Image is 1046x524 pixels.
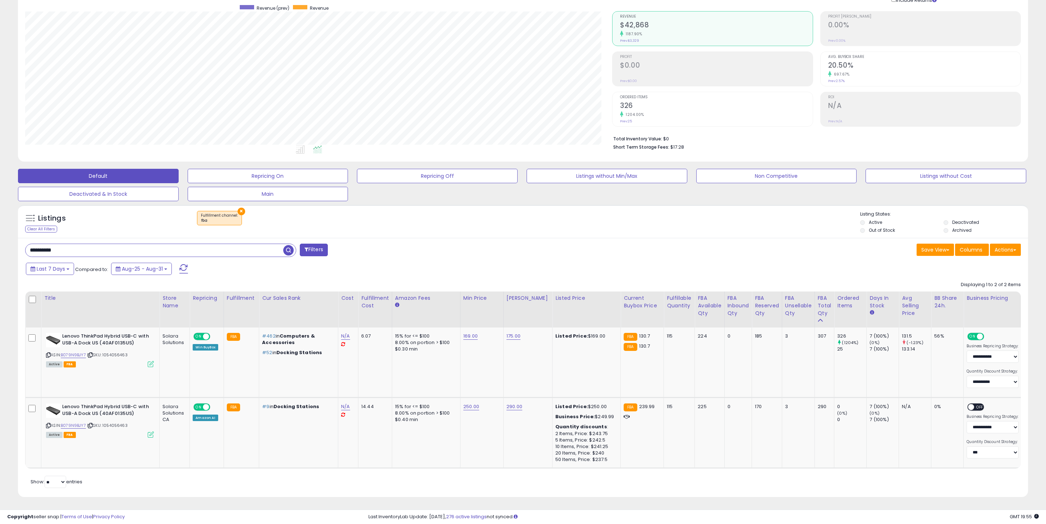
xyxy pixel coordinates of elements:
small: (0%) [870,340,880,345]
div: Business Pricing [967,294,1040,302]
label: Quantity Discount Strategy: [967,369,1019,374]
small: FBA [227,333,240,341]
small: Days In Stock. [870,310,874,316]
div: $169.00 [555,333,615,339]
span: Profit [620,55,812,59]
div: Days In Stock [870,294,896,310]
div: Solara Solutions CA [162,403,184,423]
span: FBA [64,361,76,367]
span: OFF [983,334,995,340]
div: Store Name [162,294,187,310]
button: Non Competitive [696,169,857,183]
div: ASIN: [46,403,154,437]
div: 50 Items, Price: $237.5 [555,456,615,463]
div: 0% [934,403,958,410]
div: 8.00% on portion > $100 [395,339,455,346]
img: 21Fb0HY7NcL._SL40_.jpg [46,403,60,418]
h2: 326 [620,101,812,111]
span: Computers & Accessories [262,333,315,346]
button: Listings without Min/Max [527,169,687,183]
span: Aug-25 - Aug-31 [122,265,163,272]
span: All listings currently available for purchase on Amazon [46,432,63,438]
span: ON [194,404,203,410]
div: Current Buybox Price [624,294,661,310]
div: Win BuyBox [193,344,218,351]
a: 276 active listings [446,513,487,520]
div: N/A [902,403,926,410]
span: Last 7 Days [37,265,65,272]
small: Prev: 25 [620,119,632,123]
a: 250.00 [463,403,479,410]
span: #52 [262,349,272,356]
div: Displaying 1 to 2 of 2 items [961,281,1021,288]
div: 307 [818,333,829,339]
b: Lenovo ThinkPad Hybrid USB-C with USB-A Dock US (40AF0135US) [62,333,150,348]
small: (0%) [837,410,847,416]
div: 5 Items, Price: $242.5 [555,437,615,443]
span: OFF [209,334,221,340]
button: Filters [300,244,328,256]
span: ROI [828,95,1020,99]
div: Fulfillment Cost [361,294,389,310]
h2: $42,868 [620,21,812,31]
div: Avg Selling Price [902,294,928,317]
a: B079N9BJY7 [61,352,86,358]
div: 170 [755,403,776,410]
div: 7 (100%) [870,346,899,352]
div: Amazon AI [193,415,218,421]
div: [PERSON_NAME] [506,294,549,302]
div: 290 [818,403,829,410]
label: Deactivated [952,219,979,225]
div: 20 Items, Price: $240 [555,450,615,456]
div: 25 [837,346,866,352]
span: FBA [64,432,76,438]
div: 6.07 [361,333,386,339]
button: Repricing On [188,169,348,183]
span: Profit [PERSON_NAME] [828,15,1020,19]
small: FBA [624,403,637,411]
div: 326 [837,333,866,339]
label: Archived [952,227,972,233]
div: Solara Solutions [162,333,184,346]
div: 7 (100%) [870,416,899,423]
h2: 20.50% [828,61,1020,71]
div: Ordered Items [837,294,863,310]
small: Prev: N/A [828,119,842,123]
p: Listing States: [860,211,1028,218]
p: in [262,403,332,410]
span: Revenue [310,5,329,11]
span: | SKU: 1054056463 [87,423,128,428]
div: 115 [667,403,689,410]
button: Columns [955,244,989,256]
small: (0%) [870,410,880,416]
div: FBA Available Qty [698,294,721,317]
span: Columns [960,246,982,253]
small: Prev: $3,329 [620,39,639,43]
button: Deactivated & In Stock [18,187,179,201]
div: 0 [837,403,866,410]
label: Quantity Discount Strategy: [967,439,1019,444]
h2: 0.00% [828,21,1020,31]
span: Revenue [620,15,812,19]
b: Lenovo ThinkPad Hybrid USB-C with USB-A Dock US (40AF0135US) [62,403,150,419]
span: Fulfillment channel : [201,213,238,223]
span: OFF [209,404,221,410]
span: OFF [974,404,986,410]
h2: N/A [828,101,1020,111]
span: 2025-09-8 19:55 GMT [1010,513,1039,520]
div: Repricing [193,294,221,302]
a: 175.00 [506,333,520,340]
span: | SKU: 1054056463 [87,352,128,358]
li: $0 [613,134,1015,143]
small: Prev: $0.00 [620,79,637,83]
span: Compared to: [75,266,108,273]
small: 1204.00% [623,112,644,117]
div: Listed Price [555,294,618,302]
button: Listings without Cost [866,169,1026,183]
span: $17.28 [670,144,684,150]
span: Ordered Items [620,95,812,99]
span: Revenue (prev) [257,5,289,11]
div: 133.14 [902,346,931,352]
img: 21Fb0HY7NcL._SL40_.jpg [46,333,60,347]
span: 130.7 [639,333,650,339]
